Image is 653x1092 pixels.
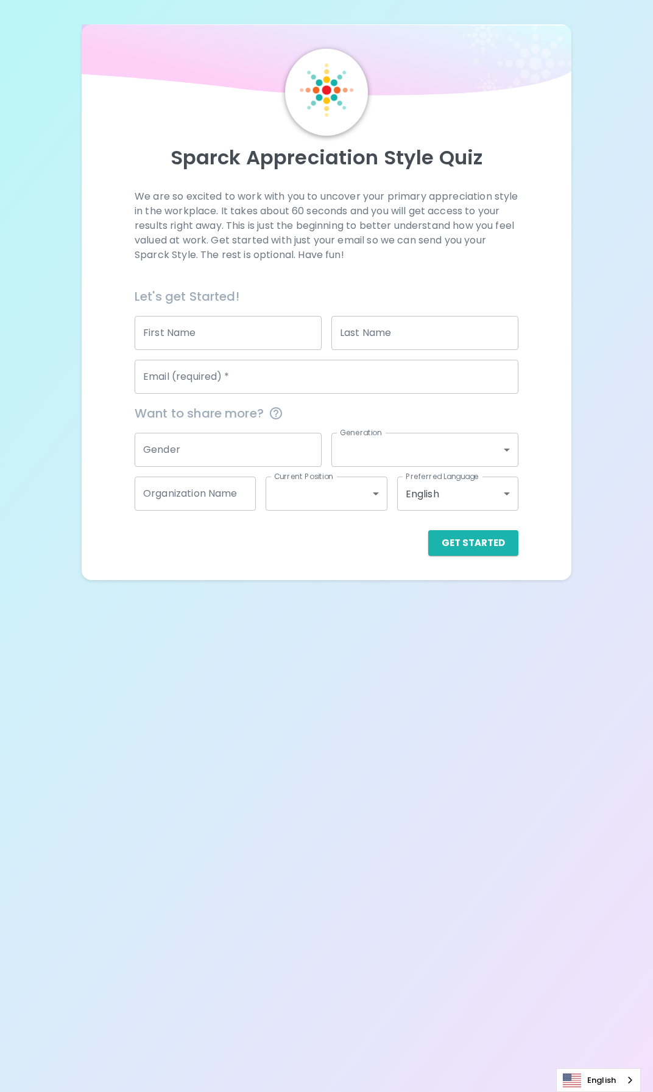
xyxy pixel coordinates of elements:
[406,471,479,481] label: Preferred Language
[135,287,518,306] h6: Let's get Started!
[135,189,518,262] p: We are so excited to work with you to uncover your primary appreciation style in the workplace. I...
[274,471,333,481] label: Current Position
[556,1068,641,1092] div: Language
[428,530,518,556] button: Get Started
[269,406,283,421] svg: This information is completely confidential and only used for aggregated appreciation studies at ...
[300,63,353,117] img: Sparck Logo
[82,24,571,102] img: wave
[556,1068,641,1092] aside: Language selected: English
[96,145,557,170] p: Sparck Appreciation Style Quiz
[135,404,518,423] span: Want to share more?
[557,1069,640,1091] a: English
[340,427,382,438] label: Generation
[397,477,518,511] div: English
